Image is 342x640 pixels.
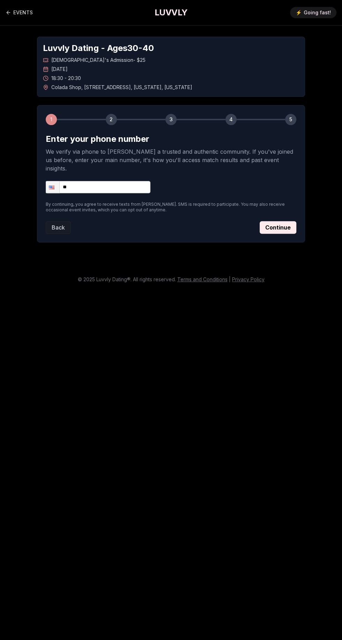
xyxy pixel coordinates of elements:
[51,84,192,91] span: Colada Shop , [STREET_ADDRESS] , [US_STATE] , [US_STATE]
[43,43,299,54] h1: Luvvly Dating - Ages 30 - 40
[51,57,146,64] span: [DEMOGRAPHIC_DATA]'s Admission - $25
[177,276,228,282] a: Terms and Conditions
[304,9,331,16] span: Going fast!
[285,114,296,125] div: 5
[6,6,33,20] a: Back to events
[106,114,117,125] div: 2
[46,202,296,213] p: By continuing, you agree to receive texts from [PERSON_NAME]. SMS is required to participate. You...
[46,147,296,173] p: We verify via phone to [PERSON_NAME] a trusted and authentic community. If you've joined us befor...
[46,221,71,234] button: Back
[51,66,68,73] span: [DATE]
[46,133,296,145] h2: Enter your phone number
[46,114,57,125] div: 1
[296,9,302,16] span: ⚡️
[260,221,296,234] button: Continue
[232,276,265,282] a: Privacy Policy
[225,114,237,125] div: 4
[155,7,187,18] a: LUVVLY
[46,181,59,193] div: United States: + 1
[229,276,231,282] span: |
[51,75,81,82] span: 18:30 - 20:30
[165,114,177,125] div: 3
